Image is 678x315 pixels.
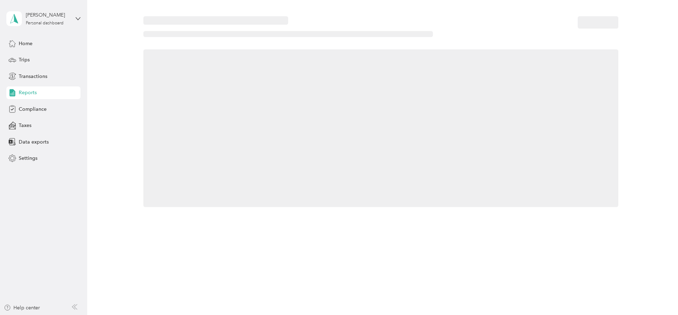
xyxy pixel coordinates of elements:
span: Taxes [19,122,31,129]
span: Settings [19,155,37,162]
span: Data exports [19,138,49,146]
span: Transactions [19,73,47,80]
span: Compliance [19,105,47,113]
span: Reports [19,89,37,96]
div: Personal dashboard [26,21,64,25]
div: [PERSON_NAME] [26,11,70,19]
span: Home [19,40,32,47]
span: Trips [19,56,30,63]
button: Help center [4,304,40,311]
iframe: Everlance-gr Chat Button Frame [638,275,678,315]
